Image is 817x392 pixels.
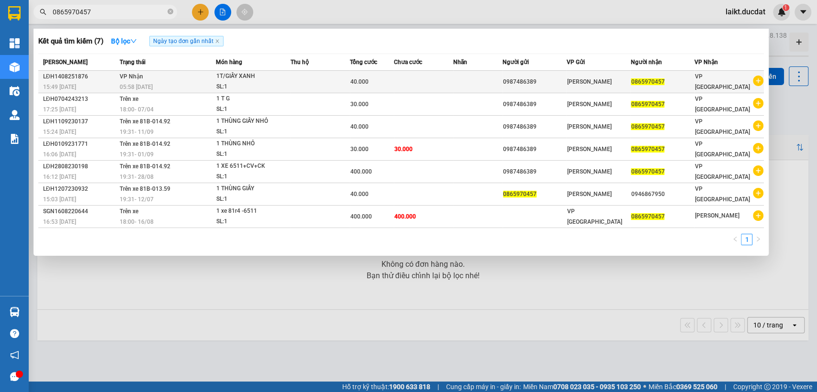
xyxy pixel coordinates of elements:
[503,167,566,177] div: 0987486389
[43,151,76,158] span: 16:06 [DATE]
[43,139,117,149] div: LĐH0109231771
[753,76,763,86] span: plus-circle
[168,9,173,14] span: close-circle
[752,234,764,245] button: right
[350,168,372,175] span: 400.000
[631,78,664,85] span: 0865970457
[732,236,738,242] span: left
[631,146,664,152] span: 0865970457
[38,36,103,46] h3: Kết quả tìm kiếm ( 7 )
[567,101,611,108] span: [PERSON_NAME]
[120,96,138,102] span: Trên xe
[216,161,288,172] div: 1 XE 6511+CV+CK
[216,82,288,92] div: SL: 1
[695,73,750,90] span: VP [GEOGRAPHIC_DATA]
[216,94,288,104] div: 1 T G
[43,59,88,65] span: [PERSON_NAME]
[120,73,143,80] span: VP Nhận
[567,191,611,197] span: [PERSON_NAME]
[741,234,752,245] a: 1
[149,36,224,46] span: Ngày tạo đơn gần nhất
[215,39,220,44] span: close
[10,134,20,144] img: solution-icon
[216,127,288,137] div: SL: 1
[120,59,145,65] span: Trạng thái
[10,62,20,72] img: warehouse-icon
[120,218,154,225] span: 18:00 - 16/08
[111,37,137,45] strong: Bộ lọc
[753,165,763,176] span: plus-circle
[503,144,566,154] div: 0987486389
[350,101,369,108] span: 30.000
[729,234,741,245] button: left
[120,141,170,147] span: Trên xe 81B-014.92
[753,210,763,221] span: plus-circle
[350,78,369,85] span: 40.000
[216,172,288,182] div: SL: 1
[216,149,288,160] div: SL: 1
[755,236,761,242] span: right
[43,196,76,203] span: 15:03 [DATE]
[753,188,763,198] span: plus-circle
[8,6,21,21] img: logo-vxr
[216,71,288,82] div: 1T/GIẤY XANH
[567,168,611,175] span: [PERSON_NAME]
[130,38,137,44] span: down
[350,123,369,130] span: 40.000
[43,94,117,104] div: LĐH0704243213
[43,72,117,82] div: LĐH1408251876
[350,213,372,220] span: 400.000
[120,129,154,135] span: 19:31 - 11/09
[120,196,154,203] span: 19:31 - 12/07
[567,146,611,152] span: [PERSON_NAME]
[10,329,19,338] span: question-circle
[216,184,288,194] div: 1 THÙNG GIẤY
[120,208,138,215] span: Trên xe
[753,98,763,109] span: plus-circle
[695,185,750,203] span: VP [GEOGRAPHIC_DATA]
[631,168,664,175] span: 0865970457
[216,139,288,149] div: 1 THÙNG NHỎ
[503,59,529,65] span: Người gửi
[10,110,20,120] img: warehouse-icon
[350,59,377,65] span: Tổng cước
[694,59,718,65] span: VP Nhận
[503,122,566,132] div: 0987486389
[631,189,694,199] div: 0946867950
[695,163,750,180] span: VP [GEOGRAPHIC_DATA]
[567,123,611,130] span: [PERSON_NAME]
[503,191,537,197] span: 0865970457
[216,59,242,65] span: Món hàng
[753,120,763,131] span: plus-circle
[120,174,154,180] span: 19:31 - 28/08
[752,234,764,245] li: Next Page
[695,118,750,135] span: VP [GEOGRAPHIC_DATA]
[753,143,763,153] span: plus-circle
[43,207,117,217] div: SGN1608220644
[216,217,288,227] div: SL: 1
[394,146,413,152] span: 30.000
[120,151,154,158] span: 19:31 - 01/09
[695,212,739,219] span: [PERSON_NAME]
[10,86,20,96] img: warehouse-icon
[350,191,369,197] span: 40.000
[10,307,20,317] img: warehouse-icon
[567,78,611,85] span: [PERSON_NAME]
[10,350,19,359] span: notification
[729,234,741,245] li: Previous Page
[40,9,46,15] span: search
[350,146,369,152] span: 30.000
[216,116,288,127] div: 1 THÙNG GIẤY NHỎ
[695,96,750,113] span: VP [GEOGRAPHIC_DATA]
[43,106,76,113] span: 17:25 [DATE]
[394,213,416,220] span: 400.000
[120,84,153,90] span: 05:58 [DATE]
[216,194,288,205] div: SL: 1
[216,104,288,115] div: SL: 1
[567,208,622,225] span: VP [GEOGRAPHIC_DATA]
[120,163,170,170] span: Trên xe 81B-014.92
[120,118,170,125] span: Trên xe 81B-014.92
[43,129,76,135] span: 15:24 [DATE]
[168,8,173,17] span: close-circle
